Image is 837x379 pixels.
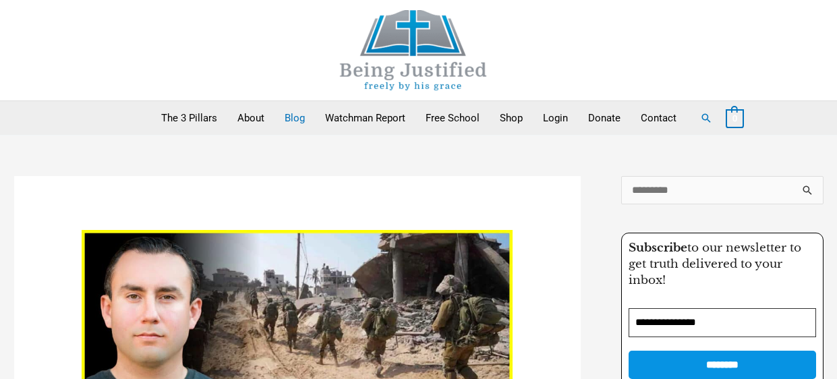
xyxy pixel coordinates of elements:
a: Donate [578,101,631,135]
input: Email Address * [629,308,816,337]
a: Read: Gideon’s Chariots II begins for final Gaza push [82,345,513,357]
a: Search button [700,112,712,124]
a: Watchman Report [315,101,415,135]
a: The 3 Pillars [151,101,227,135]
strong: Subscribe [629,241,687,255]
nav: Primary Site Navigation [151,101,687,135]
span: to our newsletter to get truth delivered to your inbox! [629,241,801,287]
a: Contact [631,101,687,135]
a: About [227,101,275,135]
img: Being Justified [312,10,515,90]
a: Blog [275,101,315,135]
a: View Shopping Cart, empty [726,112,744,124]
span: 0 [732,113,737,123]
a: Free School [415,101,490,135]
a: Shop [490,101,533,135]
a: Login [533,101,578,135]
